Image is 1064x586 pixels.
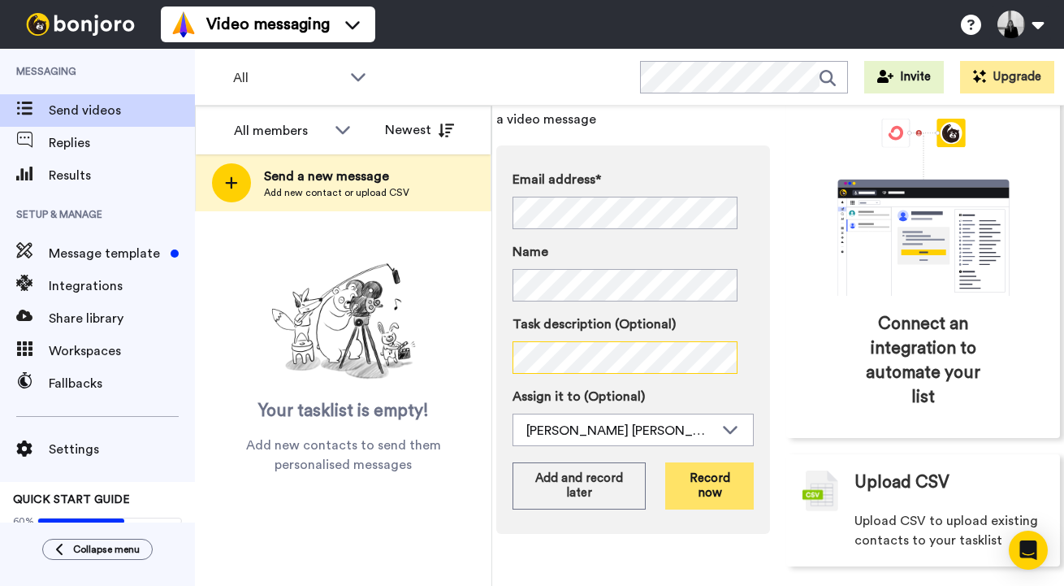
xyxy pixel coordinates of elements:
[513,170,754,189] label: Email address*
[19,13,141,36] img: bj-logo-header-white.svg
[864,61,944,93] button: Invite
[1009,531,1048,570] div: Open Intercom Messenger
[526,421,714,441] div: [PERSON_NAME] [PERSON_NAME]
[234,121,327,141] div: All members
[49,244,164,263] span: Message template
[49,374,195,393] span: Fallbacks
[73,543,140,556] span: Collapse menu
[42,539,153,560] button: Collapse menu
[513,462,646,510] button: Add and record later
[49,341,195,361] span: Workspaces
[13,494,130,506] span: QUICK START GUIDE
[960,61,1054,93] button: Upgrade
[219,436,467,475] span: Add new contacts to send them personalised messages
[262,257,425,387] img: ready-set-action.png
[513,242,548,262] span: Name
[171,11,197,37] img: vm-color.svg
[855,312,991,410] span: Connect an integration to automate your list
[373,114,466,146] button: Newest
[206,13,330,36] span: Video messaging
[513,387,754,406] label: Assign it to (Optional)
[264,186,409,199] span: Add new contact or upload CSV
[49,101,195,120] span: Send videos
[496,90,770,129] span: Add someone's contact details to send them a video message
[49,276,195,296] span: Integrations
[854,471,949,495] span: Upload CSV
[854,511,1044,550] span: Upload CSV to upload existing contacts to your tasklist
[13,514,34,527] span: 60%
[802,119,1045,296] div: animation
[258,399,429,423] span: Your tasklist is empty!
[802,471,838,511] img: csv-grey.png
[233,68,342,88] span: All
[49,133,195,153] span: Replies
[49,309,195,328] span: Share library
[665,462,754,510] button: Record now
[264,167,409,186] span: Send a new message
[49,440,195,459] span: Settings
[513,315,754,334] label: Task description (Optional)
[49,166,195,185] span: Results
